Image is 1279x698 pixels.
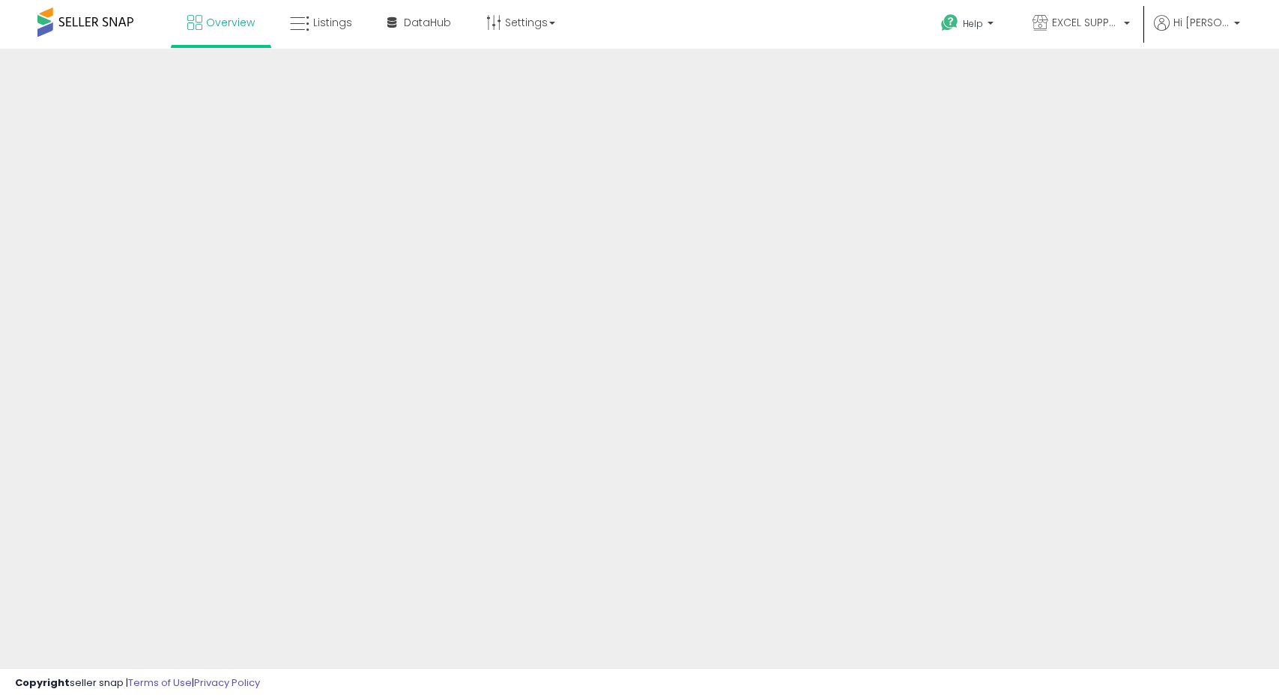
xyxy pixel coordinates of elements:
span: Hi [PERSON_NAME] [1173,15,1230,30]
a: Help [929,2,1009,49]
i: Get Help [940,13,959,32]
span: EXCEL SUPPLIES LLC [1052,15,1119,30]
span: Overview [206,15,255,30]
a: Hi [PERSON_NAME] [1154,15,1240,49]
span: Listings [313,15,352,30]
span: Help [963,17,983,30]
span: DataHub [404,15,451,30]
